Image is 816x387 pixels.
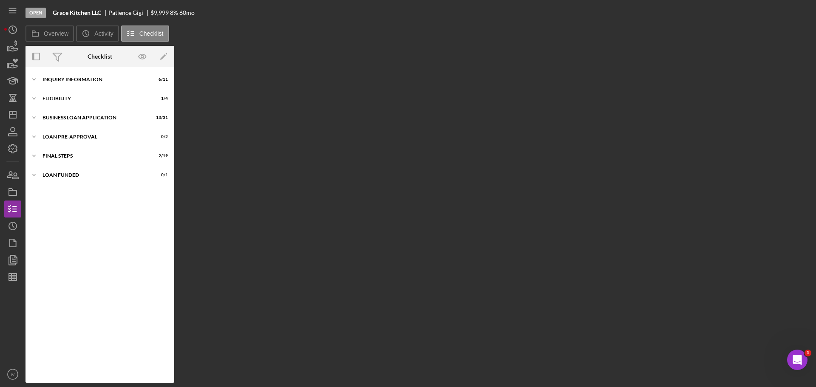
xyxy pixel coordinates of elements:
[94,30,113,37] label: Activity
[153,77,168,82] div: 6 / 11
[25,8,46,18] div: Open
[42,96,147,101] div: ELIGIBILITY
[25,25,74,42] button: Overview
[150,9,169,16] span: $9,999
[153,115,168,120] div: 13 / 31
[179,9,195,16] div: 60 mo
[153,96,168,101] div: 1 / 4
[44,30,68,37] label: Overview
[42,172,147,178] div: LOAN FUNDED
[42,77,147,82] div: INQUIRY INFORMATION
[42,134,147,139] div: LOAN PRE-APPROVAL
[787,350,807,370] iframe: Intercom live chat
[121,25,169,42] button: Checklist
[42,153,147,158] div: FINAL STEPS
[76,25,119,42] button: Activity
[108,9,150,16] div: Patience Gigi
[170,9,178,16] div: 8 %
[11,372,15,377] text: IV
[153,134,168,139] div: 0 / 2
[42,115,147,120] div: BUSINESS LOAN APPLICATION
[53,9,101,16] b: Grace Kitchen LLC
[4,366,21,383] button: IV
[153,172,168,178] div: 0 / 1
[805,350,811,356] span: 1
[88,53,112,60] div: Checklist
[139,30,164,37] label: Checklist
[153,153,168,158] div: 2 / 19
